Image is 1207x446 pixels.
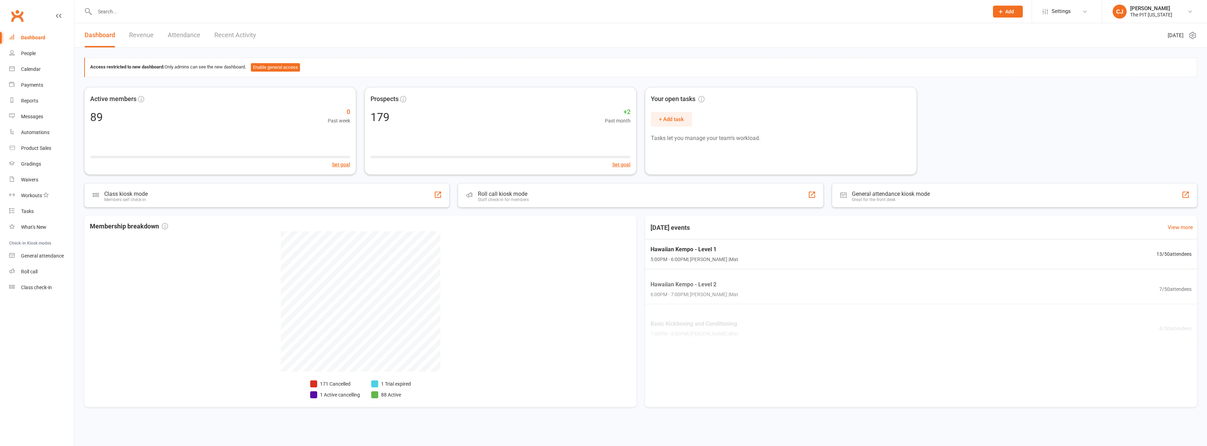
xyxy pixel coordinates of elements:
span: Membership breakdown [90,221,168,232]
div: Class kiosk mode [104,191,148,197]
div: General attendance kiosk mode [852,191,930,197]
li: 1 Trial expired [371,380,411,388]
div: General attendance [21,253,64,259]
span: 7 / 50 attendees [1159,285,1192,293]
span: [DATE] [1168,31,1183,40]
div: 89 [90,112,103,123]
div: Automations [21,129,49,135]
div: Messages [21,114,43,119]
a: View more [1168,223,1193,232]
a: Automations [9,125,74,140]
span: Hawaiian Kempo - Level 1 [651,245,738,254]
span: Active members [90,94,136,104]
a: Messages [9,109,74,125]
div: Class check-in [21,285,52,290]
div: Only admins can see the new dashboard. [90,63,1192,72]
div: Gradings [21,161,41,167]
a: People [9,46,74,61]
span: 8:00PM - 9:00PM | [PERSON_NAME] | Mat [651,362,738,370]
div: People [21,51,36,56]
div: Workouts [21,193,42,198]
a: Calendar [9,61,74,77]
a: Revenue [129,23,154,47]
span: Add [1005,9,1014,14]
div: 179 [371,112,389,123]
span: Hawaiian Kempo - Level 2 [651,280,738,289]
a: Recent Activity [214,23,256,47]
div: Reports [21,98,38,104]
li: 1 Active cancelling [310,391,360,399]
div: Members self check-in [104,197,148,202]
a: Dashboard [9,30,74,46]
span: Basic Kickboxing and Conditioning [651,320,738,329]
span: 8 / 50 attendees [1159,325,1192,332]
button: + Add task [651,112,692,127]
div: [PERSON_NAME] [1130,5,1172,12]
div: Roll call [21,269,38,274]
input: Search... [93,7,984,16]
div: What's New [21,224,46,230]
span: 13 / 50 attendees [1156,250,1192,258]
span: Kore BJJ - Advanced [651,352,738,361]
span: Past week [328,117,350,125]
div: Roll call kiosk mode [478,191,529,197]
div: Great for the front desk [852,197,930,202]
div: Tasks [21,208,34,214]
button: Set goal [612,161,631,168]
div: CJ [1113,5,1127,19]
a: Waivers [9,172,74,188]
span: 6 / 50 attendees [1159,357,1192,365]
span: Prospects [371,94,399,104]
a: Roll call [9,264,74,280]
span: 6:00PM - 7:00PM | [PERSON_NAME] | Mat [651,291,738,298]
h3: [DATE] events [645,221,695,234]
p: Tasks let you manage your team's workload. [651,134,911,143]
strong: Access restricted to new dashboard: [90,64,165,69]
a: Workouts [9,188,74,204]
a: Gradings [9,156,74,172]
a: Clubworx [8,7,26,25]
div: Product Sales [21,145,51,151]
div: The PIT [US_STATE] [1130,12,1172,18]
a: Payments [9,77,74,93]
a: What's New [9,219,74,235]
li: 88 Active [371,391,411,399]
div: Payments [21,82,43,88]
a: Class kiosk mode [9,280,74,295]
a: Product Sales [9,140,74,156]
div: Dashboard [21,35,45,40]
a: Reports [9,93,74,109]
button: Enable general access [251,63,300,72]
span: Past month [605,117,631,125]
div: Calendar [21,66,41,72]
button: Set goal [332,161,350,168]
li: 171 Cancelled [310,380,360,388]
span: Your open tasks [651,94,705,104]
span: 0 [328,107,350,117]
span: 5:00PM - 6:00PM | [PERSON_NAME] | Mat [651,255,738,263]
a: General attendance kiosk mode [9,248,74,264]
span: +2 [605,107,631,117]
a: Attendance [168,23,200,47]
button: Add [993,6,1023,18]
div: Staff check-in for members [478,197,529,202]
span: Settings [1052,4,1071,19]
span: 7:00PM - 8:00PM | [PERSON_NAME] | Mat [651,330,738,338]
a: Dashboard [85,23,115,47]
div: Waivers [21,177,38,182]
a: Tasks [9,204,74,219]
